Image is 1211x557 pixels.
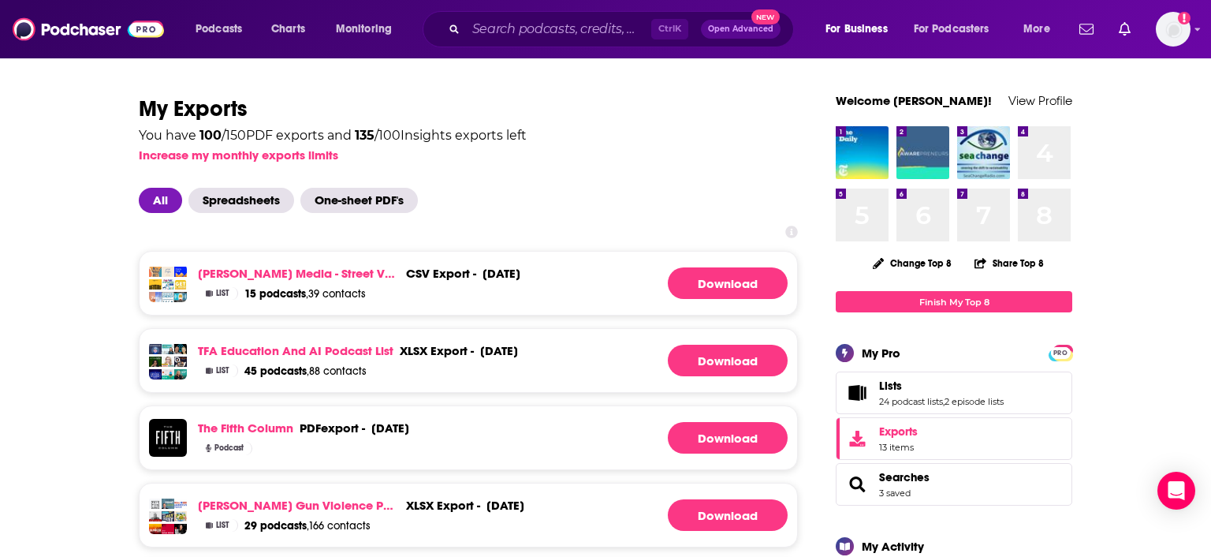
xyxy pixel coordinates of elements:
[879,424,918,439] span: Exports
[1012,17,1070,42] button: open menu
[466,17,651,42] input: Search podcasts, credits, & more...
[863,253,961,273] button: Change Top 8
[1157,472,1195,510] div: Open Intercom Messenger
[244,364,367,378] a: 45 podcasts,88 contacts
[896,126,949,179] img: Awarepreneurs
[325,17,412,42] button: open menu
[945,396,1004,407] a: 2 episode lists
[841,428,873,450] span: Exports
[216,521,229,529] span: List
[668,422,788,454] a: Download
[668,345,788,376] a: Generating File
[879,488,911,499] a: 3 saved
[162,499,174,511] img: Case in Point: The Legal Show on the Hottest Legal Cases in Politics and Culture
[198,266,400,281] a: [PERSON_NAME] Media - Street Vendors Electrification Initiative - [DATE]
[480,343,518,358] div: [DATE]
[438,11,809,47] div: Search podcasts, credits, & more...
[149,267,162,279] img: Local Energy Rules
[668,267,788,299] a: Download
[300,421,365,436] div: export -
[904,17,1012,42] button: open menu
[400,343,474,358] div: export -
[162,369,174,382] img: AI in Education Podcast
[162,344,174,357] img: Easy EdTech Podcast with Monica Burns
[198,498,400,513] a: [PERSON_NAME] Gun Violence Podcast Opportunities
[139,129,527,142] div: You have / 150 PDF exports and / 100 Insights exports left
[879,379,902,393] span: Lists
[651,19,688,39] span: Ctrl K
[1051,347,1070,359] span: PRO
[879,379,1004,393] a: Lists
[149,499,162,511] img: Politicology
[196,18,242,40] span: Podcasts
[483,266,520,281] div: [DATE]
[836,372,1072,414] span: Lists
[336,18,392,40] span: Monitoring
[261,17,315,42] a: Charts
[400,343,427,358] span: xlsx
[162,357,174,369] img: Raising Good Humans
[174,267,187,279] img: Energy Gang
[300,421,321,436] span: PDF
[198,421,293,436] a: The Fifth Column
[188,188,294,213] span: Spreadsheets
[371,421,409,436] p: [DATE]
[836,126,889,179] img: The Daily
[879,396,943,407] a: 24 podcast lists
[957,126,1010,179] img: Sea Change Radio
[974,248,1045,278] button: Share Top 8
[149,357,162,369] img: Everyday Better with Leah Smart
[174,524,187,536] img: On with Kara Swisher
[139,95,798,123] h1: My Exports
[300,188,424,213] button: One-sheet PDF's
[162,292,174,305] img: Redefining Energy - TECH
[300,188,418,213] span: One-sheet PDF's
[406,266,476,281] div: export -
[1156,12,1191,47] button: Show profile menu
[244,519,307,533] span: 29 podcasts
[862,346,900,361] div: My Pro
[486,498,524,513] div: [DATE]
[174,357,187,369] img: The DIESOL Podcast | EdTech in ESL
[1008,93,1072,108] a: View Profile
[355,128,374,143] span: 135
[879,470,930,484] a: Searches
[174,511,187,524] img: America Dissected
[1156,12,1191,47] span: Logged in as StraussPodchaser
[244,364,307,378] span: 45 podcasts
[825,18,888,40] span: For Business
[216,290,229,297] span: List
[668,499,788,531] a: Generating File
[841,382,873,404] a: Lists
[188,188,300,213] button: Spreadsheets
[149,524,162,536] img: The Bunker – News without the nonsense
[149,344,162,357] img: My EdTech Life
[914,18,989,40] span: For Podcasters
[149,279,162,292] img: Inevitable
[162,524,174,536] img: The Brian Lehrer Show
[1112,16,1137,43] a: Show notifications dropdown
[198,343,393,358] a: TFA Education and AI Podcast List
[139,148,338,163] button: Increase my monthly exports limits
[708,25,773,33] span: Open Advanced
[13,14,164,44] img: Podchaser - Follow, Share and Rate Podcasts
[174,499,187,511] img: Real America’s Voice
[406,498,434,513] span: xlsx
[271,18,305,40] span: Charts
[184,17,263,42] button: open menu
[244,287,366,301] a: 15 podcasts,39 contacts
[162,267,174,279] img: good traffic.
[139,188,188,213] button: All
[862,539,924,554] div: My Activity
[244,287,306,301] span: 15 podcasts
[174,292,187,305] img: Talking Headways: A Streetsblog Podcast
[836,463,1072,506] span: Searches
[149,511,162,524] img: Impolitic with John Heilemann
[836,417,1072,460] a: Exports
[814,17,907,42] button: open menu
[149,369,162,382] img: Artificial Intelligence Podcast: ChatGPT, Claude, Midjourney and all other AI Tools
[751,9,780,24] span: New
